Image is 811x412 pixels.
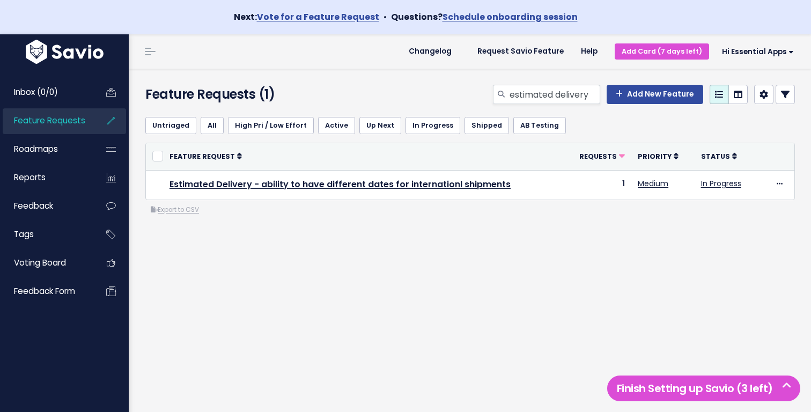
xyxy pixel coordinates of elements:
[14,229,34,240] span: Tags
[3,137,89,161] a: Roadmaps
[23,40,106,64] img: logo-white.9d6f32f41409.svg
[145,117,795,134] ul: Filter feature requests
[508,85,600,104] input: Search features...
[638,178,668,189] a: Medium
[465,117,509,134] a: Shipped
[14,143,58,154] span: Roadmaps
[612,380,795,396] h5: Finish Setting up Savio (3 left)
[14,200,53,211] span: Feedback
[3,80,89,105] a: Inbox (0/0)
[709,43,802,60] a: Hi Essential Apps
[14,115,85,126] span: Feature Requests
[615,43,709,59] a: Add Card (7 days left)
[701,151,737,161] a: Status
[169,178,511,190] a: Estimated Delivery - ability to have different dates for internationl shipments
[3,251,89,275] a: Voting Board
[701,152,730,161] span: Status
[3,222,89,247] a: Tags
[234,11,379,23] strong: Next:
[151,205,199,214] a: Export to CSV
[169,152,235,161] span: Feature Request
[3,108,89,133] a: Feature Requests
[638,151,679,161] a: Priority
[318,117,355,134] a: Active
[391,11,578,23] strong: Questions?
[572,43,606,60] a: Help
[607,85,703,104] a: Add New Feature
[405,117,460,134] a: In Progress
[3,165,89,190] a: Reports
[513,117,566,134] a: AB Testing
[3,194,89,218] a: Feedback
[469,43,572,60] a: Request Savio Feature
[14,86,58,98] span: Inbox (0/0)
[409,48,452,55] span: Changelog
[701,178,741,189] a: In Progress
[257,11,379,23] a: Vote for a Feature Request
[14,172,46,183] span: Reports
[579,151,625,161] a: Requests
[3,279,89,304] a: Feedback form
[638,152,672,161] span: Priority
[201,117,224,134] a: All
[359,117,401,134] a: Up Next
[579,152,617,161] span: Requests
[14,285,75,297] span: Feedback form
[169,151,242,161] a: Feature Request
[722,48,794,56] span: Hi Essential Apps
[145,85,351,104] h4: Feature Requests (1)
[384,11,387,23] span: •
[145,117,196,134] a: Untriaged
[228,117,314,134] a: High Pri / Low Effort
[443,11,578,23] a: Schedule onboarding session
[565,170,631,200] td: 1
[14,257,66,268] span: Voting Board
